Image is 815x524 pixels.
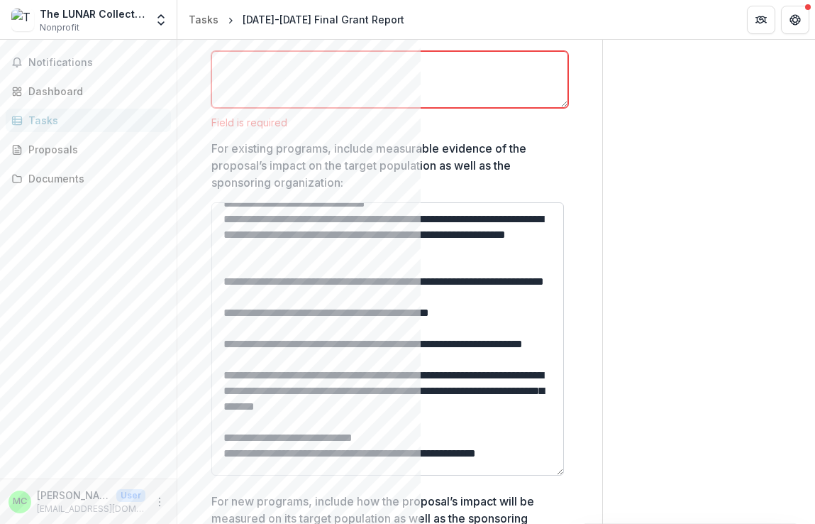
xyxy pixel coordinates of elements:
[211,116,568,129] div: Field is required
[37,488,111,503] p: [PERSON_NAME]
[211,140,560,191] p: For existing programs, include measurable evidence of the proposal’s impact on the target populat...
[747,6,775,34] button: Partners
[28,84,160,99] div: Dashboard
[6,138,171,161] a: Proposals
[243,12,404,27] div: [DATE]-[DATE] Final Grant Report
[6,167,171,190] a: Documents
[28,171,160,186] div: Documents
[151,6,171,34] button: Open entity switcher
[6,51,171,74] button: Notifications
[781,6,809,34] button: Get Help
[28,142,160,157] div: Proposals
[13,497,27,506] div: Maryam Chishti
[116,489,145,502] p: User
[183,9,224,30] a: Tasks
[37,503,145,515] p: [EMAIL_ADDRESS][DOMAIN_NAME]
[151,493,168,511] button: More
[183,9,410,30] nav: breadcrumb
[6,80,171,103] a: Dashboard
[28,57,165,69] span: Notifications
[6,109,171,132] a: Tasks
[40,21,79,34] span: Nonprofit
[40,6,145,21] div: The LUNAR Collective
[189,12,218,27] div: Tasks
[11,9,34,31] img: The LUNAR Collective
[28,113,160,128] div: Tasks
